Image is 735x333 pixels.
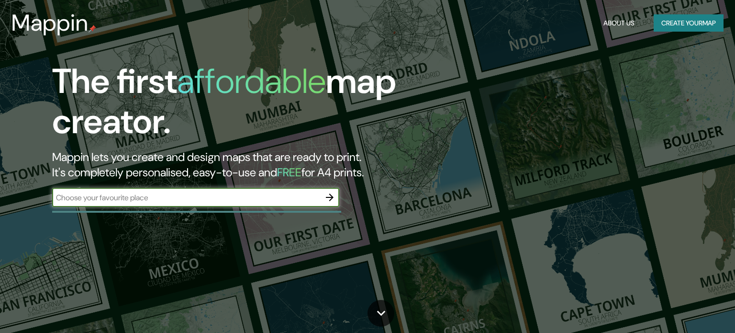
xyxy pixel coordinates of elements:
h1: affordable [177,59,326,103]
img: mappin-pin [89,25,96,33]
h3: Mappin [11,10,89,36]
h1: The first map creator. [52,61,420,149]
button: Create yourmap [654,14,724,32]
h2: Mappin lets you create and design maps that are ready to print. It's completely personalised, eas... [52,149,420,180]
input: Choose your favourite place [52,192,320,203]
button: About Us [600,14,638,32]
h5: FREE [277,165,301,180]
